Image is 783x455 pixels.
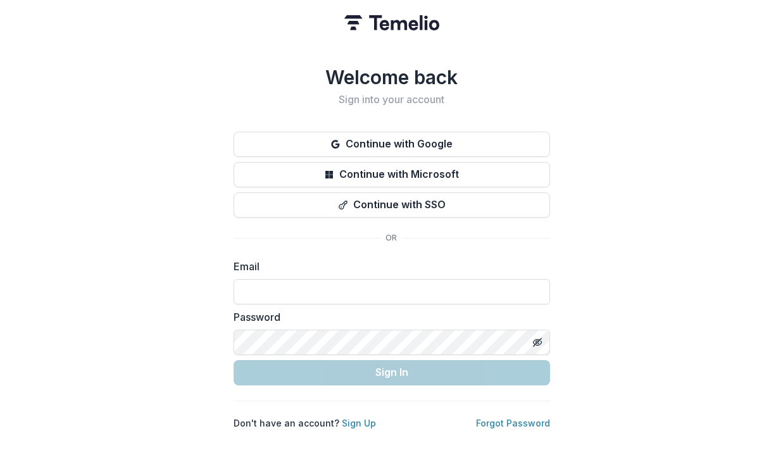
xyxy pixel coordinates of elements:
[234,132,550,157] button: Continue with Google
[234,259,542,274] label: Email
[527,332,548,352] button: Toggle password visibility
[234,162,550,187] button: Continue with Microsoft
[234,360,550,385] button: Sign In
[344,15,439,30] img: Temelio
[234,192,550,218] button: Continue with SSO
[476,418,550,428] a: Forgot Password
[234,94,550,106] h2: Sign into your account
[234,309,542,325] label: Password
[234,416,376,430] p: Don't have an account?
[234,66,550,89] h1: Welcome back
[342,418,376,428] a: Sign Up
